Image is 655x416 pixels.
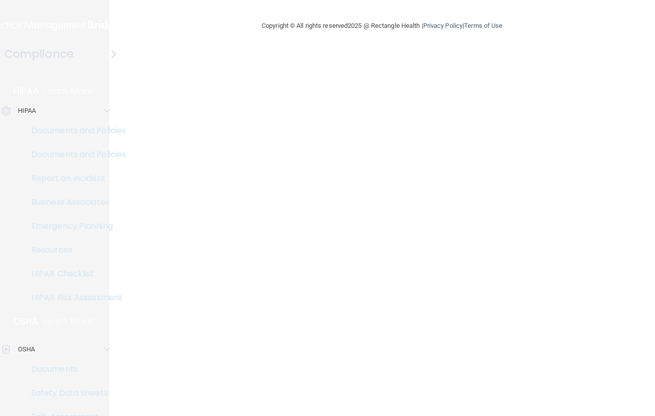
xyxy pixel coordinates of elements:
[6,221,142,231] p: Emergency Planning
[18,105,36,117] p: HIPAA
[6,269,142,279] p: HIPAA Checklist
[6,388,142,398] p: Safety Data Sheets
[4,47,74,61] h4: Compliance
[6,293,142,303] p: HIPAA Risk Assessment
[200,10,563,42] div: Copyright © All rights reserved 2025 @ Rectangle Health | |
[43,316,96,328] p: Learn More!
[6,364,142,374] p: Documents
[6,197,142,207] p: Business Associates
[6,173,142,183] p: Report an Incident
[13,316,38,328] p: OSHA
[6,150,142,160] p: Documents and Policies
[44,85,96,97] p: Learn More!
[6,245,142,255] p: Resources
[18,343,35,355] p: OSHA
[423,22,463,29] a: Privacy Policy
[13,85,39,97] p: HIPAA
[464,22,502,29] a: Terms of Use
[6,126,142,136] p: Documents and Policies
